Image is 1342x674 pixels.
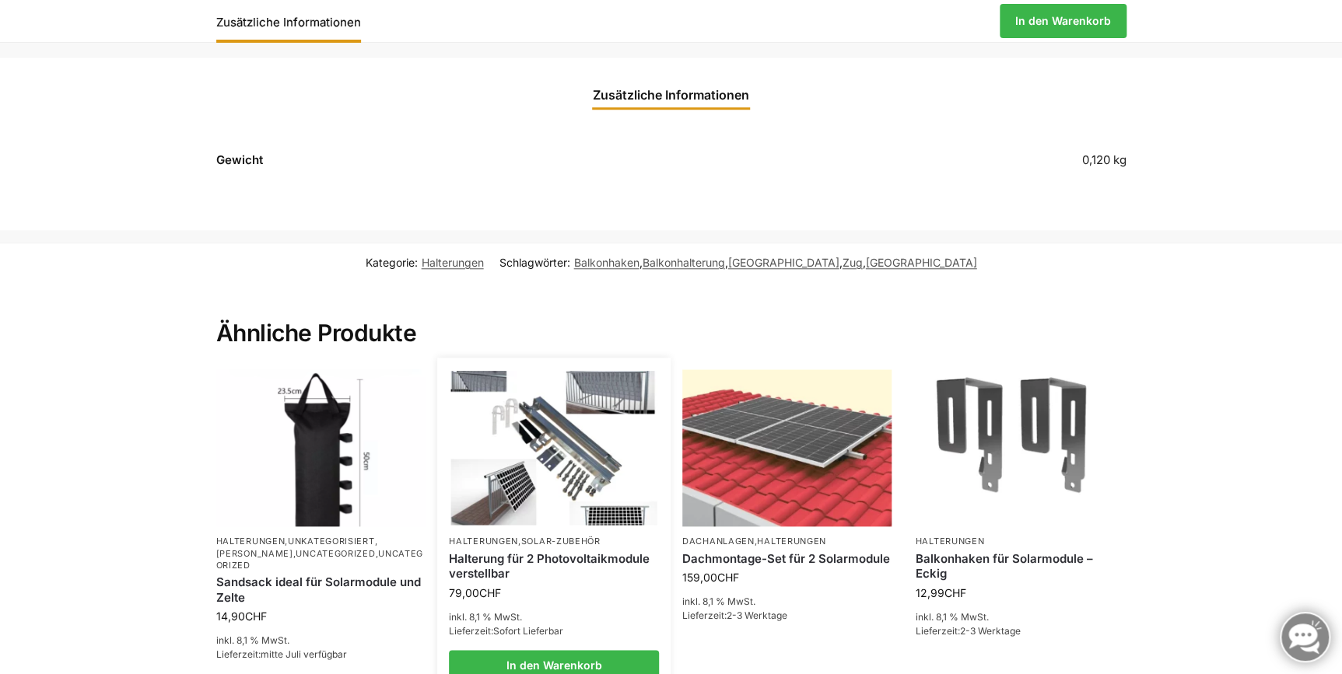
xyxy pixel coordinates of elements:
a: Halterungen [757,536,826,547]
p: inkl. 8,1 % MwSt. [216,634,426,648]
th: Gewicht [216,151,876,179]
a: Uncategorized [296,548,375,559]
a: Dachmontage-Set für 2 Solarmodule [682,551,892,567]
span: Schlagwörter: , , , , [499,254,977,271]
bdi: 159,00 [682,571,739,584]
bdi: 79,00 [449,586,501,599]
span: CHF [245,609,267,623]
p: , , , , [216,536,426,571]
p: inkl. 8,1 % MwSt. [915,610,1125,624]
a: Halterungen [449,536,518,547]
h2: Ähnliche Produkte [216,281,1127,348]
a: Halterung für 2 Photovoltaikmodule verstellbar [449,551,659,581]
span: CHF [479,586,501,599]
a: Solar-Zubehör [521,536,601,547]
a: [GEOGRAPHIC_DATA] [728,256,839,269]
img: Halterung für 2 Photovoltaikmodule verstellbar [451,371,657,526]
span: Kategorie: [366,254,484,271]
span: CHF [717,571,739,584]
p: inkl. 8,1 % MwSt. [449,610,659,624]
a: Halterungen [422,256,484,269]
a: Uncategorized [216,548,424,571]
img: Sandsäcke zu Beschwerung Camping, Schirme, Pavilions-Solarmodule [216,369,426,526]
a: Halterungen [915,536,984,547]
span: 2-3 Werktage [727,609,787,621]
p: , [449,536,659,547]
span: Lieferzeit: [216,648,347,660]
span: Sofort Lieferbar [493,625,563,637]
a: Zusätzliche Informationen [216,2,369,40]
img: Halterung Solarpaneele Ziegeldach [682,369,892,526]
p: , [682,536,892,547]
span: 2-3 Werktage [959,625,1020,637]
a: Sandsack ideal für Solarmodule und Zelte [216,574,426,605]
p: inkl. 8,1 % MwSt. [682,595,892,609]
bdi: 14,90 [216,609,267,623]
td: 0,120 kg [875,151,1126,179]
a: In den Warenkorb [1000,4,1127,38]
a: Balkonhalterung [643,256,725,269]
a: Zug [843,256,863,269]
a: Dachanlagen [682,536,755,547]
span: CHF [944,586,965,599]
a: Zusätzliche Informationen [583,76,759,113]
span: Lieferzeit: [449,625,563,637]
a: [GEOGRAPHIC_DATA] [866,256,977,269]
table: Produktdetails [216,151,1127,179]
a: Unkategorisiert [288,536,375,547]
span: Lieferzeit: [682,609,787,621]
a: [PERSON_NAME] [216,548,293,559]
a: Halterungen [216,536,286,547]
img: Balkonhaken für Solarmodule - Eckig [915,369,1125,526]
bdi: 12,99 [915,586,965,599]
a: Balkonhaken für Solarmodule – Eckig [915,551,1125,581]
span: mitte Juli verfügbar [261,648,347,660]
a: Balkonhaken [574,256,639,269]
span: Lieferzeit: [915,625,1020,637]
